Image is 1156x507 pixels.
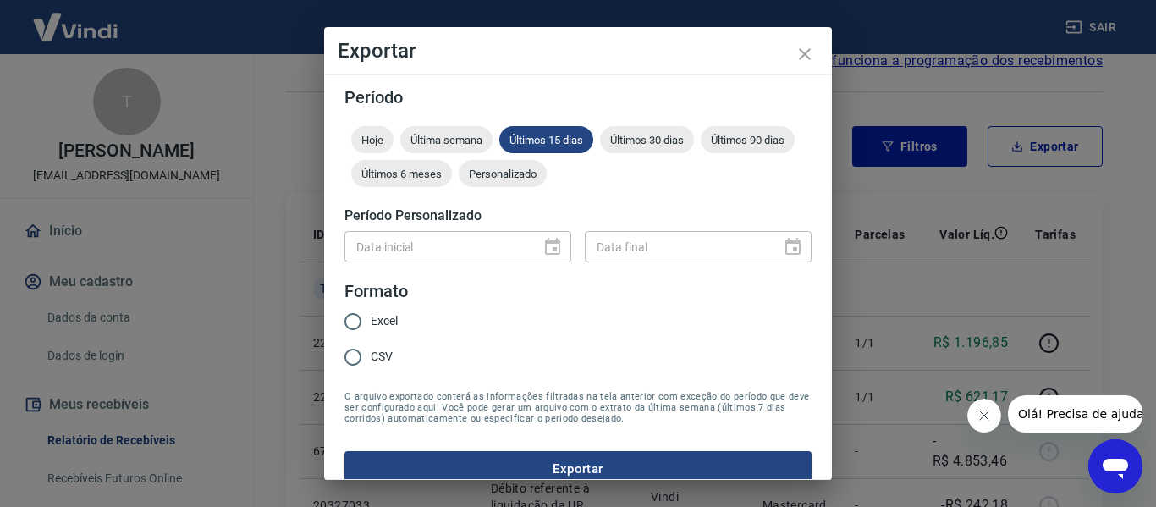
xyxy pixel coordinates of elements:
[344,207,812,224] h5: Período Personalizado
[371,312,398,330] span: Excel
[499,126,593,153] div: Últimos 15 dias
[344,391,812,424] span: O arquivo exportado conterá as informações filtradas na tela anterior com exceção do período que ...
[400,126,493,153] div: Última semana
[351,134,394,146] span: Hoje
[585,231,769,262] input: DD/MM/YYYY
[344,89,812,106] h5: Período
[10,12,142,25] span: Olá! Precisa de ajuda?
[600,134,694,146] span: Últimos 30 dias
[784,34,825,74] button: close
[351,126,394,153] div: Hoje
[459,168,547,180] span: Personalizado
[351,168,452,180] span: Últimos 6 meses
[499,134,593,146] span: Últimos 15 dias
[600,126,694,153] div: Últimos 30 dias
[701,134,795,146] span: Últimos 90 dias
[351,160,452,187] div: Últimos 6 meses
[344,451,812,487] button: Exportar
[338,41,818,61] h4: Exportar
[344,279,408,304] legend: Formato
[1008,395,1142,433] iframe: Mensagem da empresa
[344,231,529,262] input: DD/MM/YYYY
[459,160,547,187] div: Personalizado
[400,134,493,146] span: Última semana
[1088,439,1142,493] iframe: Botão para abrir a janela de mensagens
[371,348,393,366] span: CSV
[701,126,795,153] div: Últimos 90 dias
[967,399,1001,433] iframe: Fechar mensagem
